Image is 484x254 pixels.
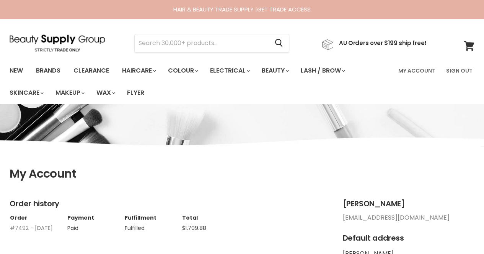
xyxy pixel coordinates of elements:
[124,214,182,221] th: Fulfillment
[394,63,440,79] a: My Account
[4,63,29,79] a: New
[91,85,120,101] a: Wax
[67,214,124,221] th: Payment
[295,63,350,79] a: Lash / Brow
[121,85,150,101] a: Flyer
[257,5,311,13] a: GET TRADE ACCESS
[124,221,182,231] td: Fulfilled
[256,63,293,79] a: Beauty
[10,199,328,208] h2: Order history
[68,63,115,79] a: Clearance
[10,167,474,181] h1: My Account
[4,60,394,104] ul: Main menu
[269,34,289,52] button: Search
[343,213,450,222] a: [EMAIL_ADDRESS][DOMAIN_NAME]
[30,63,66,79] a: Brands
[50,85,89,101] a: Makeup
[4,85,48,101] a: Skincare
[162,63,203,79] a: Colour
[343,234,475,243] h2: Default address
[67,221,124,231] td: Paid
[116,63,161,79] a: Haircare
[10,224,53,232] a: #7492 - [DATE]
[446,218,476,246] iframe: Gorgias live chat messenger
[182,224,206,232] span: $1,709.88
[10,214,67,221] th: Order
[182,214,239,221] th: Total
[135,34,269,52] input: Search
[442,63,477,79] a: Sign Out
[204,63,254,79] a: Electrical
[134,34,289,52] form: Product
[343,199,475,208] h2: [PERSON_NAME]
